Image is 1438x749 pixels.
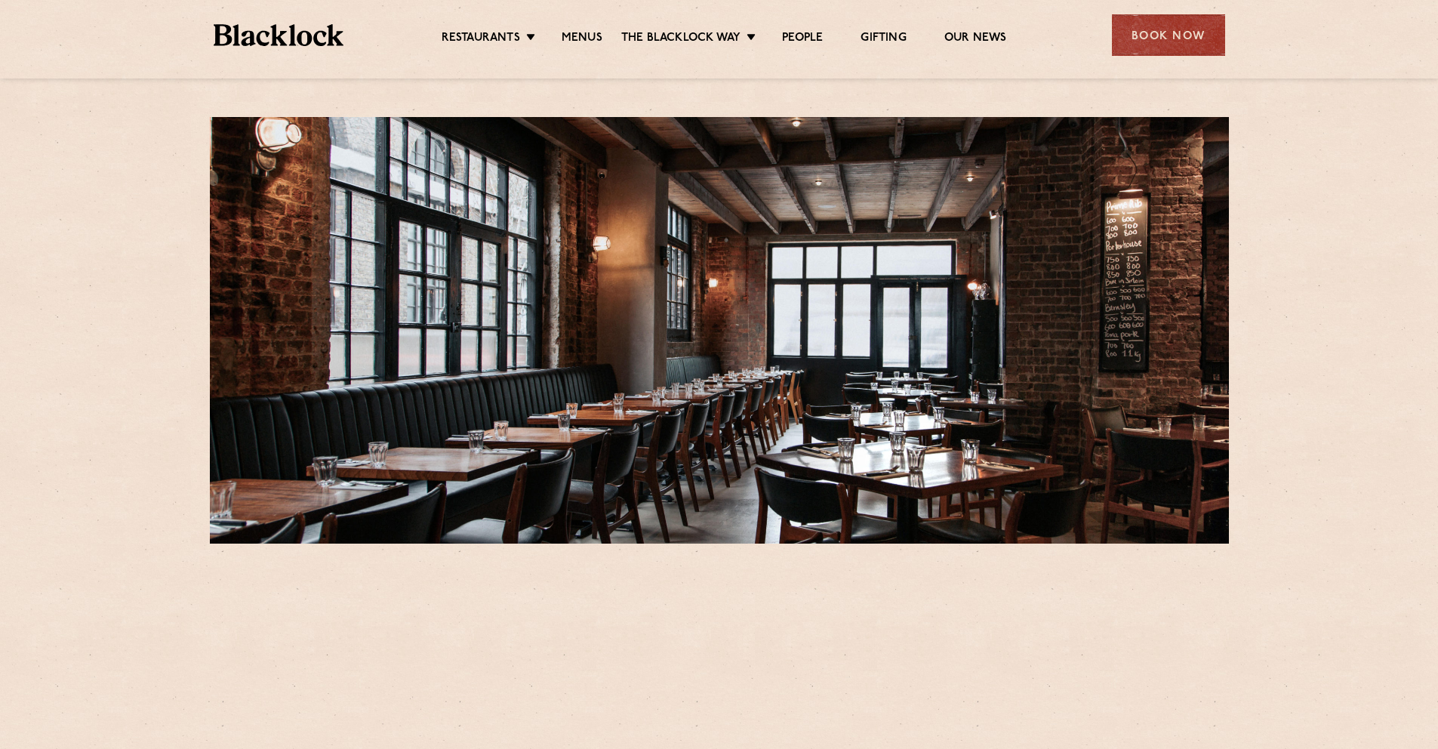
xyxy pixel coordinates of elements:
a: Menus [562,31,602,48]
div: Book Now [1112,14,1225,56]
a: People [782,31,823,48]
img: BL_Textured_Logo-footer-cropped.svg [214,24,344,46]
a: Restaurants [442,31,520,48]
a: The Blacklock Way [621,31,741,48]
a: Gifting [861,31,906,48]
a: Our News [944,31,1007,48]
